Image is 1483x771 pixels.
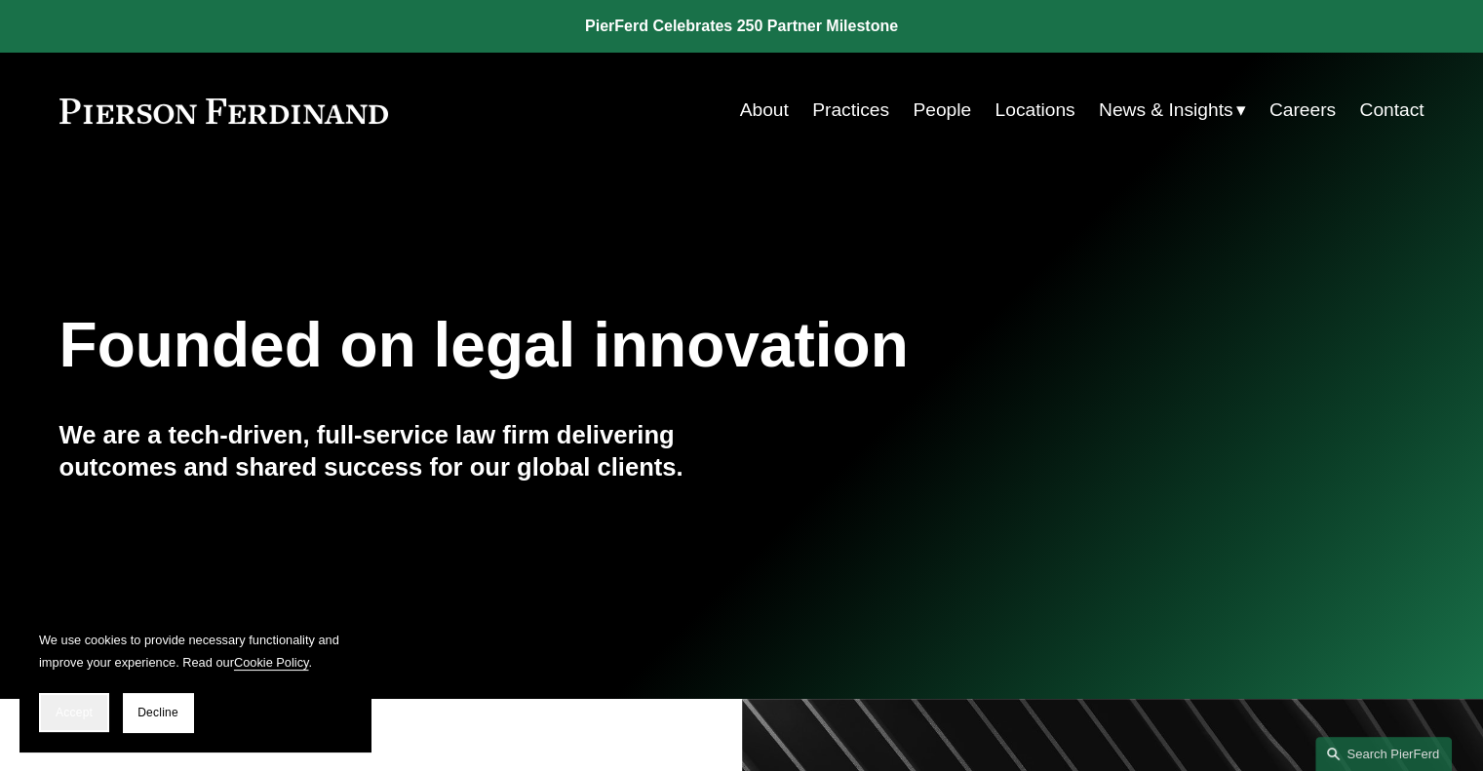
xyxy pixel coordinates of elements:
a: Practices [812,92,889,129]
button: Accept [39,693,109,732]
a: Cookie Policy [234,655,309,670]
a: folder dropdown [1099,92,1246,129]
h4: We are a tech-driven, full-service law firm delivering outcomes and shared success for our global... [59,419,742,482]
a: About [740,92,789,129]
button: Decline [123,693,193,732]
a: Contact [1359,92,1424,129]
span: Accept [56,706,93,719]
a: People [913,92,971,129]
a: Locations [995,92,1074,129]
span: Decline [137,706,178,719]
span: News & Insights [1099,94,1233,128]
a: Careers [1269,92,1336,129]
h1: Founded on legal innovation [59,310,1197,381]
p: We use cookies to provide necessary functionality and improve your experience. Read our . [39,629,351,674]
a: Search this site [1315,737,1452,771]
section: Cookie banner [20,609,371,752]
